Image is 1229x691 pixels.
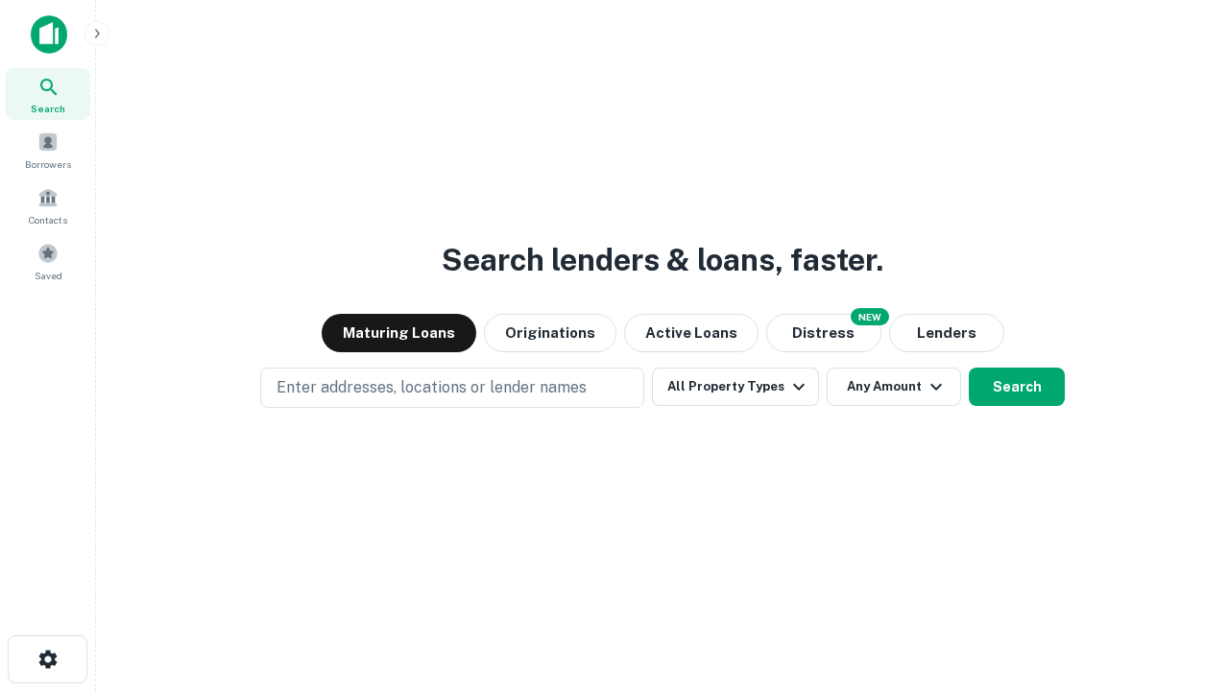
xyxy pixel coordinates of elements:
[6,68,90,120] a: Search
[889,314,1004,352] button: Lenders
[277,376,587,399] p: Enter addresses, locations or lender names
[31,101,65,116] span: Search
[6,235,90,287] a: Saved
[25,156,71,172] span: Borrowers
[29,212,67,227] span: Contacts
[1133,476,1229,568] iframe: Chat Widget
[442,237,883,283] h3: Search lenders & loans, faster.
[322,314,476,352] button: Maturing Loans
[969,368,1065,406] button: Search
[652,368,819,406] button: All Property Types
[35,268,62,283] span: Saved
[484,314,616,352] button: Originations
[766,314,881,352] button: Search distressed loans with lien and other non-mortgage details.
[827,368,961,406] button: Any Amount
[6,124,90,176] a: Borrowers
[31,15,67,54] img: capitalize-icon.png
[624,314,759,352] button: Active Loans
[851,308,889,325] div: NEW
[260,368,644,408] button: Enter addresses, locations or lender names
[6,179,90,231] a: Contacts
